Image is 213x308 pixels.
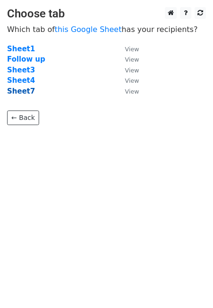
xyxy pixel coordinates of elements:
[115,66,139,74] a: View
[7,76,35,85] a: Sheet4
[115,76,139,85] a: View
[7,55,45,63] a: Follow up
[115,45,139,53] a: View
[7,24,206,34] p: Which tab of has your recipients?
[7,87,35,95] a: Sheet7
[7,66,35,74] a: Sheet3
[125,46,139,53] small: View
[125,56,139,63] small: View
[7,111,39,125] a: ← Back
[7,45,35,53] a: Sheet1
[55,25,122,34] a: this Google Sheet
[125,77,139,84] small: View
[125,88,139,95] small: View
[125,67,139,74] small: View
[115,55,139,63] a: View
[7,7,206,21] h3: Choose tab
[115,87,139,95] a: View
